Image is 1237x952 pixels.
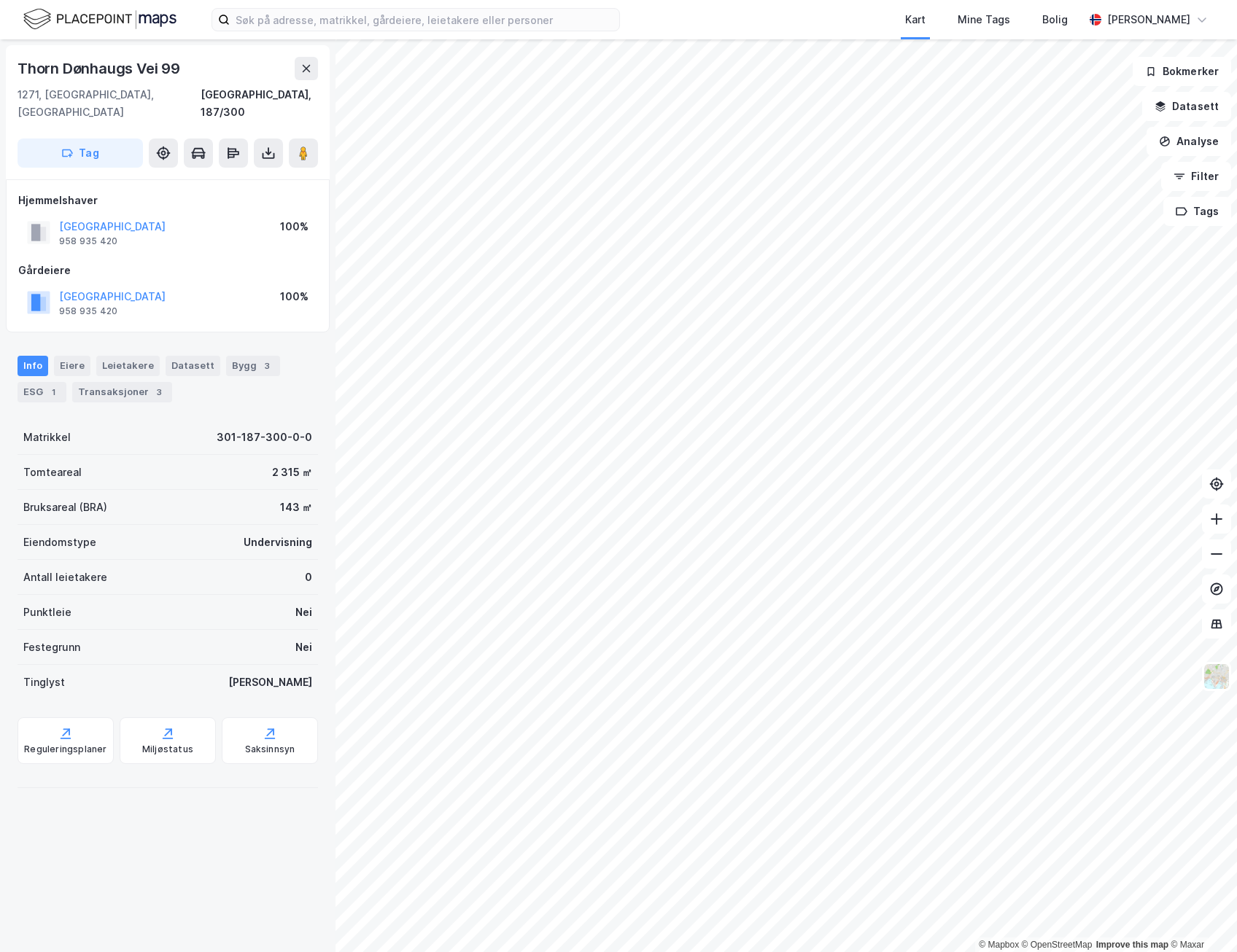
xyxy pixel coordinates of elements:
div: 3 [260,359,274,373]
div: 2 315 ㎡ [272,464,312,481]
div: Bygg [226,356,280,376]
div: Kart [905,11,926,28]
a: OpenStreetMap [1022,940,1093,950]
div: Saksinnsyn [245,744,295,755]
div: Bolig [1042,11,1068,28]
button: Filter [1161,162,1231,191]
div: 301-187-300-0-0 [217,429,312,446]
button: Datasett [1142,92,1231,121]
div: 100% [280,288,309,305]
button: Analyse [1147,127,1231,156]
div: Matrikkel [23,429,71,446]
div: Mine Tags [958,11,1010,28]
div: Datasett [166,356,220,376]
div: 1 [46,385,61,399]
div: 958 935 420 [59,305,117,317]
div: Leietakere [96,356,160,376]
input: Søk på adresse, matrikkel, gårdeiere, leietakere eller personer [230,9,619,31]
div: Tinglyst [23,674,65,691]
div: Kontrollprogram for chat [1164,882,1237,952]
div: Nei [295,604,312,621]
div: 1271, [GEOGRAPHIC_DATA], [GEOGRAPHIC_DATA] [18,86,201,121]
div: Eiere [54,356,90,376]
img: logo.f888ab2527a4732fd821a326f86c7f29.svg [23,7,177,32]
button: Tags [1163,197,1231,226]
a: Mapbox [979,940,1019,950]
div: ESG [18,382,66,402]
div: 143 ㎡ [280,499,312,516]
button: Tag [18,138,143,168]
div: 100% [280,218,309,235]
div: Festegrunn [23,639,80,656]
div: [GEOGRAPHIC_DATA], 187/300 [201,86,318,121]
div: Eiendomstype [23,534,96,551]
div: Info [18,356,48,376]
div: Transaksjoner [72,382,172,402]
div: Antall leietakere [23,569,107,586]
div: 958 935 420 [59,235,117,247]
div: [PERSON_NAME] [228,674,312,691]
div: Bruksareal (BRA) [23,499,107,516]
div: Undervisning [244,534,312,551]
iframe: Chat Widget [1164,882,1237,952]
div: Tomteareal [23,464,82,481]
button: Bokmerker [1133,57,1231,86]
a: Improve this map [1096,940,1168,950]
img: Z [1203,663,1230,690]
div: Miljøstatus [142,744,193,755]
div: Thorn Dønhaugs Vei 99 [18,57,183,80]
div: [PERSON_NAME] [1107,11,1190,28]
div: 0 [305,569,312,586]
div: Hjemmelshaver [18,192,317,209]
div: Gårdeiere [18,262,317,279]
div: 3 [152,385,166,399]
div: Reguleringsplaner [24,744,106,755]
div: Punktleie [23,604,71,621]
div: Nei [295,639,312,656]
